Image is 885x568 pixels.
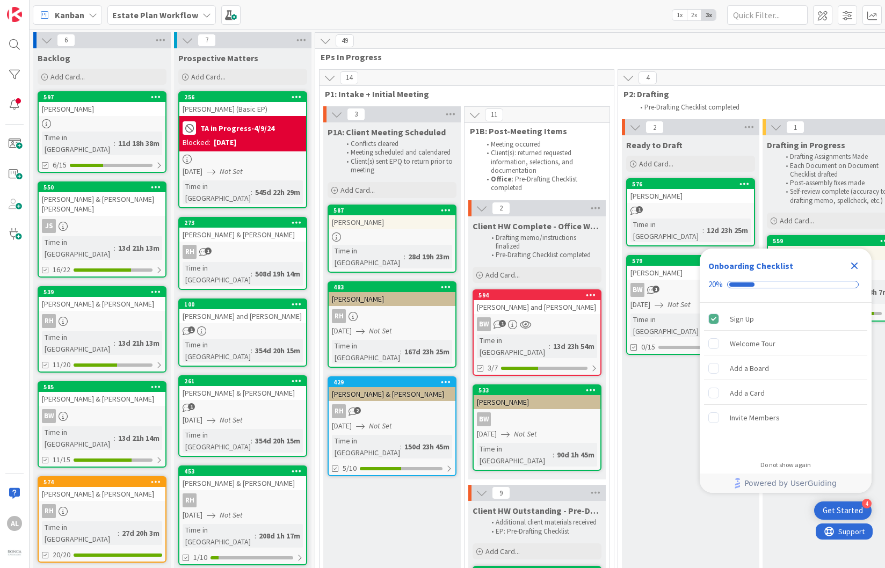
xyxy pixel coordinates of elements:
i: Not Set [369,326,392,336]
li: EP: Pre-Drafting Checklist [485,527,600,536]
span: : [400,441,402,453]
span: [DATE] [183,414,202,426]
div: Time in [GEOGRAPHIC_DATA] [183,180,251,204]
div: RH [329,309,455,323]
span: Add Card... [780,216,814,225]
span: [DATE] [183,166,202,177]
div: Time in [GEOGRAPHIC_DATA] [630,219,702,242]
div: Time in [GEOGRAPHIC_DATA] [183,339,251,362]
div: 594[PERSON_NAME] and [PERSON_NAME] [474,290,600,314]
span: 0/15 [641,341,655,353]
div: 208d 1h 17m [256,530,303,542]
div: Time in [GEOGRAPHIC_DATA] [332,340,400,363]
span: : [553,449,554,461]
div: 483 [329,282,455,292]
span: P1: Intake + Initial Meeting [325,89,600,99]
div: RH [179,493,306,507]
span: 16/22 [53,264,70,275]
li: Pre-Drafting Checklist completed [485,251,600,259]
div: 354d 20h 15m [252,345,303,356]
div: [PERSON_NAME] & [PERSON_NAME] [179,228,306,242]
div: [PERSON_NAME] [329,292,455,306]
div: 167d 23h 25m [402,346,452,358]
span: Kanban [55,9,84,21]
span: Powered by UserGuiding [744,477,837,490]
div: 597[PERSON_NAME] [39,92,165,116]
div: 574 [43,478,165,486]
div: 150d 23h 45m [402,441,452,453]
div: BW [627,283,754,297]
li: Client(s): returned requested information, selections, and documentation [481,149,597,175]
div: 587 [333,207,455,214]
div: Time in [GEOGRAPHIC_DATA] [42,331,114,355]
div: RH [42,314,56,328]
div: JS [39,219,165,233]
div: 100[PERSON_NAME] and [PERSON_NAME] [179,300,306,323]
span: 3/7 [488,362,498,374]
div: [PERSON_NAME] [39,102,165,116]
div: Time in [GEOGRAPHIC_DATA] [183,524,255,548]
div: [PERSON_NAME] & [PERSON_NAME] [39,392,165,406]
div: 597 [39,92,165,102]
div: 594 [478,292,600,299]
div: 453[PERSON_NAME] & [PERSON_NAME] [179,467,306,490]
span: : [251,186,252,198]
div: RH [179,245,306,259]
div: 550[PERSON_NAME] & [PERSON_NAME] [PERSON_NAME] [39,183,165,216]
div: RH [39,504,165,518]
div: 576 [632,180,754,188]
span: : [114,337,115,349]
div: Add a Board is incomplete. [704,356,867,380]
div: [PERSON_NAME] [329,215,455,229]
span: : [251,435,252,447]
div: Time in [GEOGRAPHIC_DATA] [42,426,114,450]
div: [PERSON_NAME] and [PERSON_NAME] [474,300,600,314]
div: 545d 22h 29m [252,186,303,198]
div: RH [183,245,197,259]
div: 429[PERSON_NAME] & [PERSON_NAME] [329,377,455,401]
div: 273 [179,218,306,228]
span: : [251,345,252,356]
span: 2 [354,407,361,414]
span: 1 [499,320,506,327]
span: Add Card... [340,185,375,195]
div: 533[PERSON_NAME] [474,385,600,409]
span: Add Card... [485,547,520,556]
span: [DATE] [183,509,202,521]
img: Visit kanbanzone.com [7,7,22,22]
div: Invite Members [730,411,780,424]
li: Meeting occurred [481,140,597,149]
div: 453 [184,468,306,475]
span: 6/15 [53,159,67,171]
div: Checklist progress: 20% [708,280,863,289]
div: 256 [184,93,306,101]
span: Add Card... [485,270,520,280]
span: Client HW Complete - Office Work [473,221,601,231]
div: BW [39,409,165,423]
div: 585 [43,383,165,391]
div: RH [183,493,197,507]
div: Welcome Tour [730,337,775,350]
i: Not Set [668,300,691,309]
div: 597 [43,93,165,101]
div: 13d 21h 13m [115,242,162,254]
div: RH [42,504,56,518]
span: : [549,340,550,352]
div: BW [477,317,491,331]
div: 256 [179,92,306,102]
div: Blocked: [183,137,211,148]
div: 587[PERSON_NAME] [329,206,455,229]
span: P1A: Client Meeting Scheduled [328,127,446,137]
span: 11 [485,108,503,121]
i: Not Set [220,166,243,176]
div: RH [329,404,455,418]
div: 550 [39,183,165,192]
span: : [114,242,115,254]
span: 1 [786,121,804,134]
span: 1/10 [193,552,207,563]
span: 1 [188,403,195,410]
span: 11/15 [53,454,70,465]
div: [PERSON_NAME] [627,266,754,280]
div: Do not show again [760,461,811,469]
div: Time in [GEOGRAPHIC_DATA] [477,334,549,358]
